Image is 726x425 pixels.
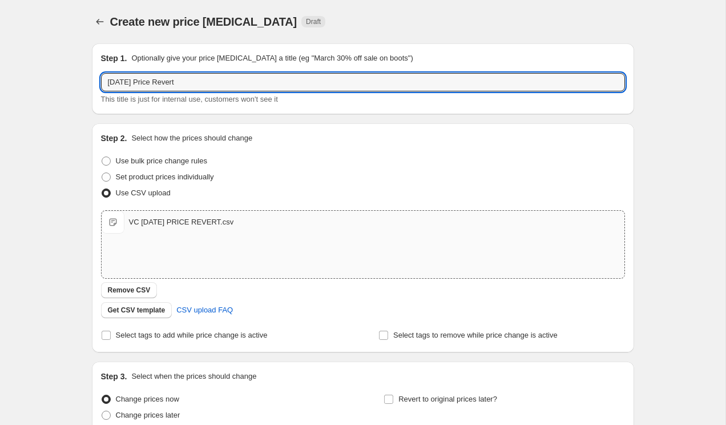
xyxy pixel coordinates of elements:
[116,189,171,197] span: Use CSV upload
[101,95,278,103] span: This title is just for internal use, customers won't see it
[116,157,207,165] span: Use bulk price change rules
[398,395,497,403] span: Revert to original prices later?
[101,302,172,318] button: Get CSV template
[306,17,321,26] span: Draft
[176,304,233,316] span: CSV upload FAQ
[108,286,151,295] span: Remove CSV
[129,216,234,228] div: VC [DATE] PRICE REVERT.csv
[116,395,179,403] span: Change prices now
[101,53,127,64] h2: Step 1.
[101,73,625,91] input: 30% off holiday sale
[108,306,166,315] span: Get CSV template
[131,133,252,144] p: Select how the prices should change
[116,173,214,181] span: Set product prices individually
[116,331,268,339] span: Select tags to add while price change is active
[101,371,127,382] h2: Step 3.
[101,282,158,298] button: Remove CSV
[92,14,108,30] button: Price change jobs
[101,133,127,144] h2: Step 2.
[170,301,240,319] a: CSV upload FAQ
[131,53,413,64] p: Optionally give your price [MEDICAL_DATA] a title (eg "March 30% off sale on boots")
[116,411,180,419] span: Change prices later
[110,15,297,28] span: Create new price [MEDICAL_DATA]
[131,371,256,382] p: Select when the prices should change
[393,331,558,339] span: Select tags to remove while price change is active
